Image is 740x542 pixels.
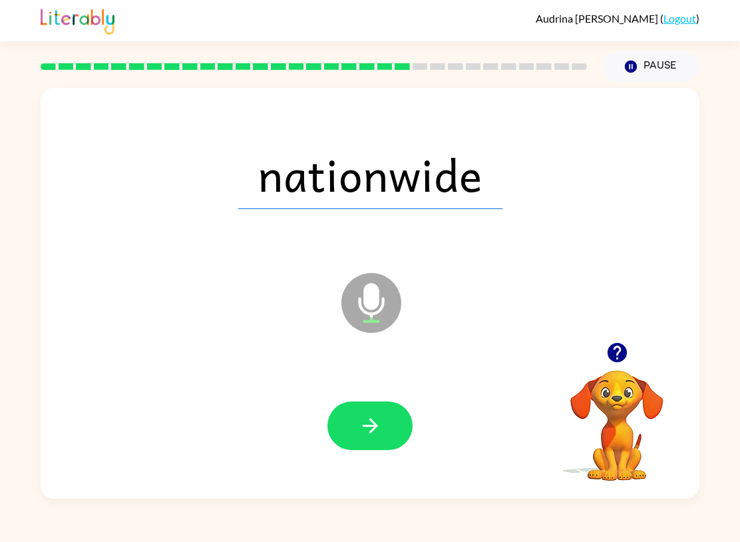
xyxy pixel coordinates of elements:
[550,350,683,483] video: Your browser must support playing .mp4 files to use Literably. Please try using another browser.
[238,140,502,209] span: nationwide
[603,51,699,82] button: Pause
[663,12,696,25] a: Logout
[536,12,699,25] div: ( )
[41,5,114,35] img: Literably
[536,12,660,25] span: Audrina [PERSON_NAME]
